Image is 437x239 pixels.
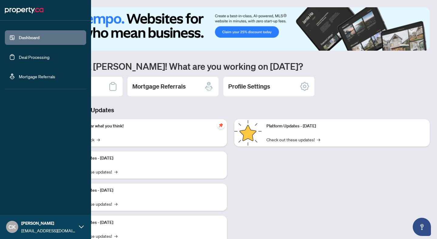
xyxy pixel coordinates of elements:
[21,227,76,234] span: [EMAIL_ADDRESS][DOMAIN_NAME]
[8,223,16,231] span: CK
[399,45,409,47] button: 1
[64,219,222,226] p: Platform Updates - [DATE]
[132,82,186,91] h2: Mortgage Referrals
[19,54,49,60] a: Deal Processing
[317,136,320,143] span: →
[32,60,430,72] h1: Welcome back [PERSON_NAME]! What are you working on [DATE]?
[234,119,262,146] img: Platform Updates - June 23, 2025
[19,74,55,79] a: Mortgage Referrals
[412,45,414,47] button: 2
[64,187,222,194] p: Platform Updates - [DATE]
[413,218,431,236] button: Open asap
[32,7,430,51] img: Slide 0
[114,168,117,175] span: →
[32,106,430,114] h3: Brokerage & Industry Updates
[97,136,100,143] span: →
[64,123,222,130] p: We want to hear what you think!
[64,155,222,162] p: Platform Updates - [DATE]
[217,122,225,129] span: pushpin
[266,123,425,130] p: Platform Updates - [DATE]
[19,35,39,40] a: Dashboard
[228,82,270,91] h2: Profile Settings
[21,220,76,227] span: [PERSON_NAME]
[421,45,424,47] button: 4
[5,5,43,15] img: logo
[114,200,117,207] span: →
[416,45,419,47] button: 3
[266,136,320,143] a: Check out these updates!→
